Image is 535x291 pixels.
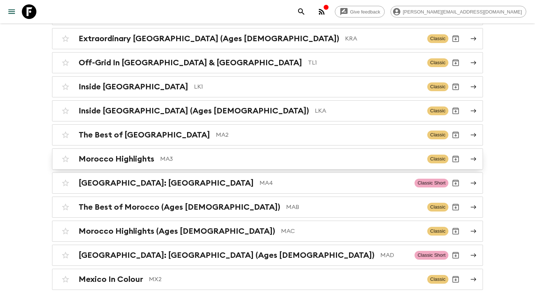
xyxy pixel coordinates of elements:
span: Classic [427,58,448,67]
h2: Off-Grid In [GEOGRAPHIC_DATA] & [GEOGRAPHIC_DATA] [79,58,302,67]
button: Archive [448,200,463,214]
a: Inside [GEOGRAPHIC_DATA]LK1ClassicArchive [52,76,483,97]
h2: Mexico In Colour [79,275,143,284]
span: [PERSON_NAME][EMAIL_ADDRESS][DOMAIN_NAME] [399,9,526,15]
h2: Inside [GEOGRAPHIC_DATA] (Ages [DEMOGRAPHIC_DATA]) [79,106,309,116]
button: Archive [448,104,463,118]
button: Archive [448,152,463,166]
button: Archive [448,31,463,46]
span: Classic [427,131,448,139]
p: MA2 [216,131,421,139]
span: Classic [427,34,448,43]
span: Classic [427,203,448,212]
p: MA4 [259,179,409,187]
button: Archive [448,55,463,70]
button: Archive [448,79,463,94]
h2: The Best of Morocco (Ages [DEMOGRAPHIC_DATA]) [79,202,280,212]
span: Classic [427,155,448,163]
h2: The Best of [GEOGRAPHIC_DATA] [79,130,210,140]
button: Archive [448,224,463,238]
a: The Best of [GEOGRAPHIC_DATA]MA2ClassicArchive [52,124,483,145]
span: Classic [427,227,448,236]
p: TL1 [308,58,421,67]
button: Archive [448,248,463,263]
p: MAD [380,251,409,260]
a: Extraordinary [GEOGRAPHIC_DATA] (Ages [DEMOGRAPHIC_DATA])KRAClassicArchive [52,28,483,49]
button: Archive [448,176,463,190]
button: Archive [448,272,463,287]
button: menu [4,4,19,19]
div: [PERSON_NAME][EMAIL_ADDRESS][DOMAIN_NAME] [391,6,526,18]
button: search adventures [294,4,309,19]
a: Inside [GEOGRAPHIC_DATA] (Ages [DEMOGRAPHIC_DATA])LKAClassicArchive [52,100,483,121]
p: MAB [286,203,421,212]
a: Give feedback [335,6,385,18]
span: Give feedback [346,9,384,15]
a: The Best of Morocco (Ages [DEMOGRAPHIC_DATA])MABClassicArchive [52,197,483,218]
a: Mexico In ColourMX2ClassicArchive [52,269,483,290]
p: KRA [345,34,421,43]
span: Classic [427,82,448,91]
span: Classic [427,106,448,115]
a: Morocco Highlights (Ages [DEMOGRAPHIC_DATA])MACClassicArchive [52,221,483,242]
p: LK1 [194,82,421,91]
p: MA3 [160,155,421,163]
span: Classic [427,275,448,284]
span: Classic Short [415,251,448,260]
a: [GEOGRAPHIC_DATA]: [GEOGRAPHIC_DATA] (Ages [DEMOGRAPHIC_DATA])MADClassic ShortArchive [52,245,483,266]
p: MX2 [149,275,421,284]
h2: Inside [GEOGRAPHIC_DATA] [79,82,188,92]
a: Morocco HighlightsMA3ClassicArchive [52,148,483,170]
a: Off-Grid In [GEOGRAPHIC_DATA] & [GEOGRAPHIC_DATA]TL1ClassicArchive [52,52,483,73]
h2: [GEOGRAPHIC_DATA]: [GEOGRAPHIC_DATA] (Ages [DEMOGRAPHIC_DATA]) [79,251,374,260]
h2: [GEOGRAPHIC_DATA]: [GEOGRAPHIC_DATA] [79,178,254,188]
h2: Morocco Highlights (Ages [DEMOGRAPHIC_DATA]) [79,226,275,236]
p: MAC [281,227,421,236]
h2: Extraordinary [GEOGRAPHIC_DATA] (Ages [DEMOGRAPHIC_DATA]) [79,34,339,43]
a: [GEOGRAPHIC_DATA]: [GEOGRAPHIC_DATA]MA4Classic ShortArchive [52,172,483,194]
h2: Morocco Highlights [79,154,154,164]
p: LKA [315,106,421,115]
button: Archive [448,128,463,142]
span: Classic Short [415,179,448,187]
